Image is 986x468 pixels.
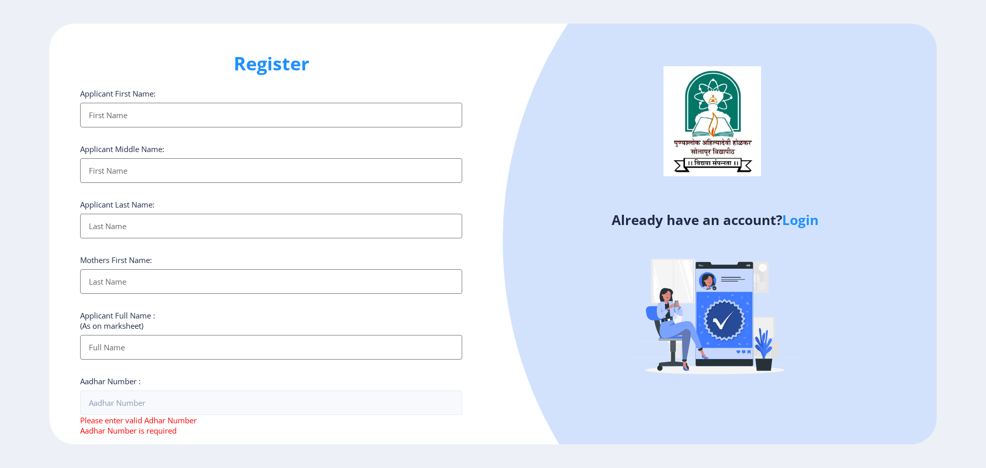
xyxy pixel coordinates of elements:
h1: Register [80,51,462,76]
label: Applicant Middle Name: [80,144,164,154]
span: Please enter valid Adhar Number [80,415,197,425]
input: Last Name [80,214,462,238]
input: Aadhar Number [80,390,462,415]
a: Login [782,211,819,229]
label: Applicant Full Name : (As on marksheet) [80,310,155,331]
label: Aadhar Number : [80,376,141,386]
img: logo [663,66,761,176]
h4: Already have an account? [501,212,929,228]
label: Mothers First Name: [80,255,152,265]
img: Verified-rafiki.svg [625,220,805,400]
input: Full Name [80,335,462,360]
span: Aadhar Number is required [80,425,177,436]
label: Applicant Last Name: [80,199,155,210]
label: Applicant First Name: [80,88,156,99]
input: Last Name [80,269,462,294]
input: First Name [80,103,462,127]
input: First Name [80,158,462,183]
